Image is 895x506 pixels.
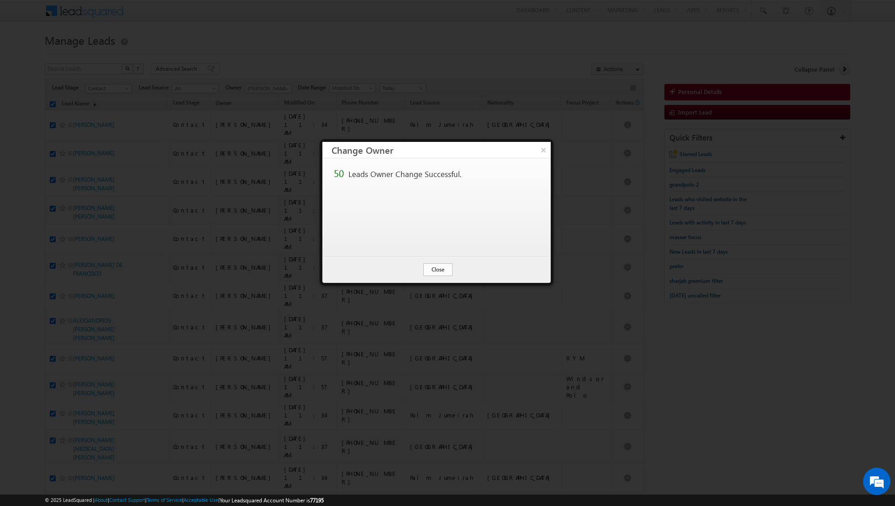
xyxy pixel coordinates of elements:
span: 77195 [310,497,324,504]
a: Acceptable Use [184,497,218,503]
button: × [536,142,551,158]
span: © 2025 LeadSquared | | | | | [45,496,324,505]
div: Chat with us now [47,48,153,60]
td: 50 [332,167,346,181]
div: Minimize live chat window [150,5,172,26]
span: Your Leadsquared Account Number is [220,497,324,504]
em: Start Chat [124,281,166,293]
td: Leads Owner Change Successful. [346,167,464,181]
a: Contact Support [109,497,145,503]
h3: Change Owner [332,142,551,158]
textarea: Type your message and hit 'Enter' [12,84,167,274]
img: d_60004797649_company_0_60004797649 [16,48,38,60]
a: Terms of Service [147,497,182,503]
button: Close [423,263,453,276]
a: About [95,497,108,503]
